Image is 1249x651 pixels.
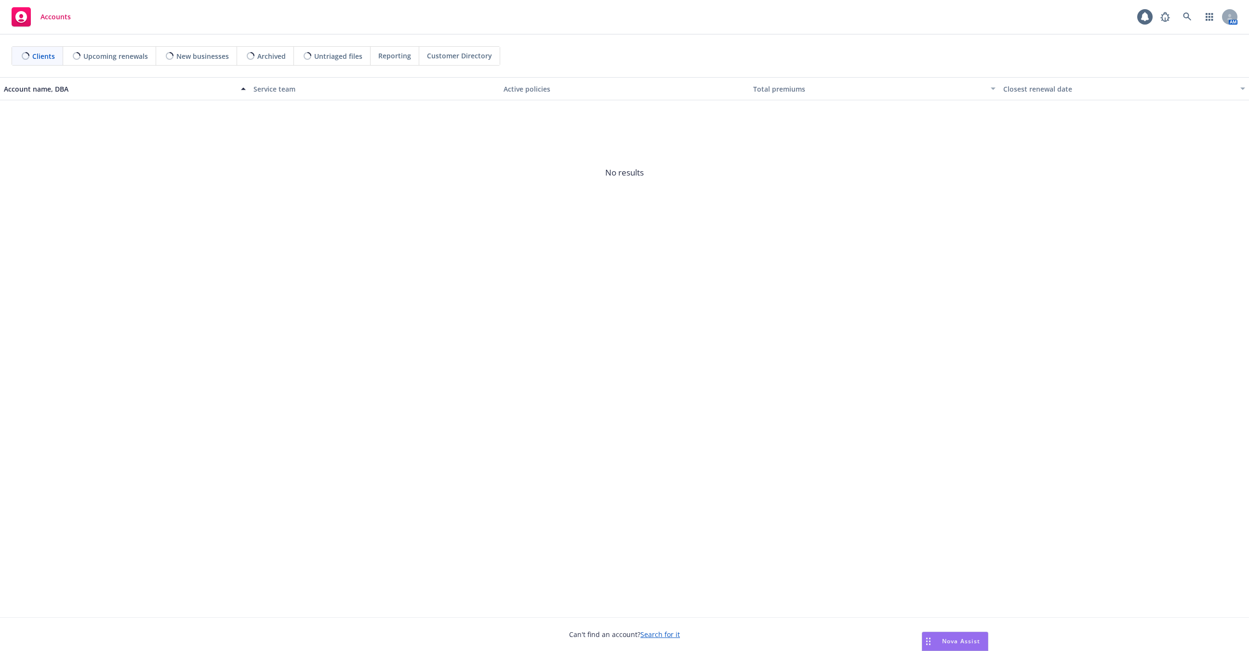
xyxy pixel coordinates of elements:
[999,77,1249,100] button: Closest renewal date
[257,51,286,61] span: Archived
[753,84,984,94] div: Total premiums
[749,77,999,100] button: Total premiums
[253,84,495,94] div: Service team
[40,13,71,21] span: Accounts
[504,84,745,94] div: Active policies
[4,84,235,94] div: Account name, DBA
[569,629,680,639] span: Can't find an account?
[32,51,55,61] span: Clients
[314,51,362,61] span: Untriaged files
[8,3,75,30] a: Accounts
[1200,7,1219,27] a: Switch app
[1156,7,1175,27] a: Report a Bug
[500,77,749,100] button: Active policies
[176,51,229,61] span: New businesses
[378,51,411,61] span: Reporting
[640,630,680,639] a: Search for it
[1178,7,1197,27] a: Search
[942,637,980,645] span: Nova Assist
[250,77,499,100] button: Service team
[83,51,148,61] span: Upcoming renewals
[922,632,934,651] div: Drag to move
[1003,84,1235,94] div: Closest renewal date
[922,632,988,651] button: Nova Assist
[427,51,492,61] span: Customer Directory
